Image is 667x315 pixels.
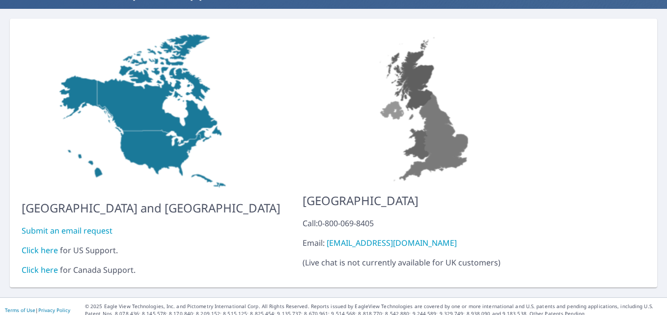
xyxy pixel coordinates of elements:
[22,264,280,276] div: for Canada Support.
[327,237,457,248] a: [EMAIL_ADDRESS][DOMAIN_NAME]
[22,264,58,275] a: Click here
[303,30,550,184] img: US-MAP
[22,30,280,191] img: US-MAP
[303,192,550,210] p: [GEOGRAPHIC_DATA]
[22,225,112,236] a: Submit an email request
[303,237,550,249] div: Email:
[22,199,280,217] p: [GEOGRAPHIC_DATA] and [GEOGRAPHIC_DATA]
[22,244,280,256] div: for US Support.
[303,217,550,268] p: ( Live chat is not currently available for UK customers )
[5,307,35,314] a: Terms of Use
[22,245,58,256] a: Click here
[5,307,70,313] p: |
[303,217,550,229] div: Call: 0-800-069-8405
[38,307,70,314] a: Privacy Policy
